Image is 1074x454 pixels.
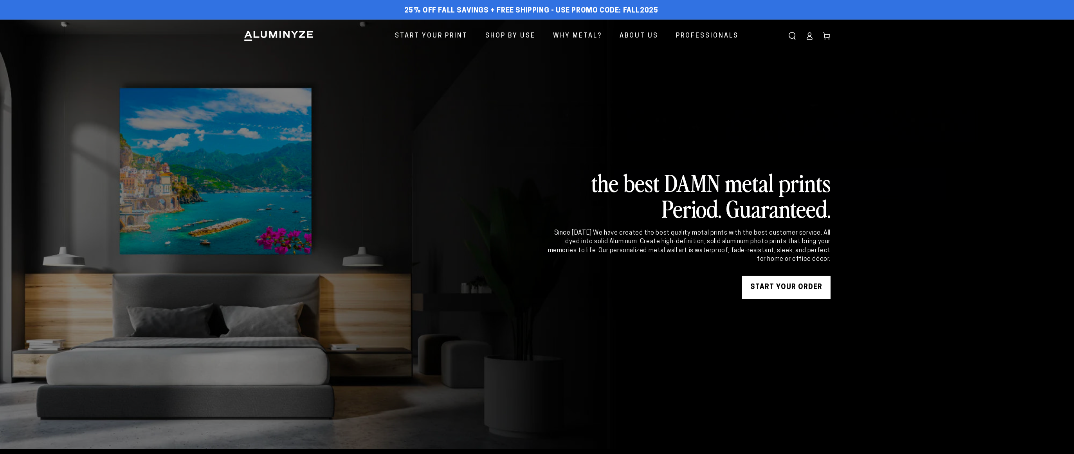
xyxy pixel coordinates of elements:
span: 25% off FALL Savings + Free Shipping - Use Promo Code: FALL2025 [404,7,658,15]
summary: Search our site [784,27,801,45]
a: START YOUR Order [742,276,831,299]
a: Why Metal? [547,26,608,47]
span: Why Metal? [553,31,602,42]
a: Shop By Use [479,26,541,47]
a: About Us [614,26,664,47]
a: Professionals [670,26,744,47]
span: Start Your Print [395,31,468,42]
span: About Us [620,31,658,42]
h2: the best DAMN metal prints Period. Guaranteed. [546,169,831,221]
span: Shop By Use [485,31,535,42]
a: Start Your Print [389,26,474,47]
img: Aluminyze [243,30,314,42]
div: Since [DATE] We have created the best quality metal prints with the best customer service. All dy... [546,229,831,264]
span: Professionals [676,31,739,42]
